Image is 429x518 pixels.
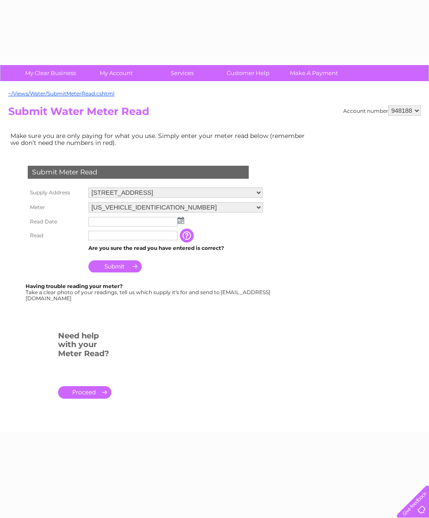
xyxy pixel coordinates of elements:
[278,65,350,81] a: Make A Payment
[88,260,142,272] input: Submit
[26,185,86,200] th: Supply Address
[146,65,218,81] a: Services
[8,105,421,122] h2: Submit Water Meter Read
[26,283,123,289] b: Having trouble reading your meter?
[81,65,152,81] a: My Account
[178,217,184,224] img: ...
[26,215,86,229] th: Read Date
[26,200,86,215] th: Meter
[26,283,272,301] div: Take a clear photo of your readings, tell us which supply it's for and send to [EMAIL_ADDRESS][DO...
[15,65,86,81] a: My Clear Business
[86,243,265,254] td: Are you sure the read you have entered is correct?
[26,229,86,243] th: Read
[8,130,312,148] td: Make sure you are only paying for what you use. Simply enter your meter read below (remember we d...
[343,105,421,116] div: Account number
[180,229,195,243] input: Information
[58,386,111,399] a: .
[212,65,284,81] a: Customer Help
[8,90,114,97] a: ~/Views/Water/SubmitMeterRead.cshtml
[58,330,111,363] h3: Need help with your Meter Read?
[28,166,249,179] div: Submit Meter Read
